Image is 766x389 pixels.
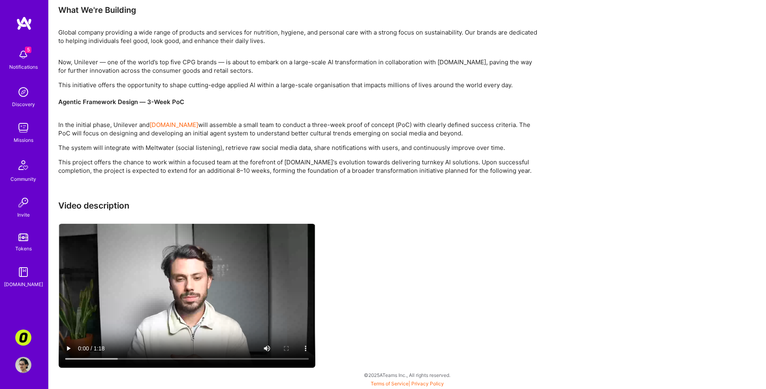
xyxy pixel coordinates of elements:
[15,264,31,280] img: guide book
[18,233,28,241] img: tokens
[58,201,541,211] h3: Video description
[13,330,33,346] a: Corner3: Building an AI User Researcher
[48,365,766,385] div: © 2025 ATeams Inc., All rights reserved.
[411,381,444,387] a: Privacy Policy
[150,121,198,129] a: [DOMAIN_NAME]
[58,81,541,106] p: This initiative offers the opportunity to shape cutting-edge applied AI within a large-scale orga...
[58,158,541,175] p: This project offers the chance to work within a focused team at the forefront of [DOMAIN_NAME]'s ...
[371,381,409,387] a: Terms of Service
[15,120,31,136] img: teamwork
[371,381,444,387] span: |
[15,194,31,211] img: Invite
[15,84,31,100] img: discovery
[16,16,32,31] img: logo
[12,100,35,109] div: Discovery
[58,98,184,106] strong: Agentic Framework Design — 3-Week PoC
[58,5,541,15] div: What We're Building
[58,28,541,45] div: Global company providing a wide range of products and services for nutrition, hygiene, and person...
[58,58,541,75] p: Now, Unilever — one of the world’s top five CPG brands — is about to embark on a large-scale AI t...
[10,175,36,183] div: Community
[17,211,30,219] div: Invite
[25,47,31,53] span: 5
[14,136,33,144] div: Missions
[14,156,33,175] img: Community
[58,143,541,152] p: The system will integrate with Meltwater (social listening), retrieve raw social media data, shar...
[9,63,38,71] div: Notifications
[15,47,31,63] img: bell
[4,280,43,289] div: [DOMAIN_NAME]
[13,357,33,373] a: User Avatar
[15,330,31,346] img: Corner3: Building an AI User Researcher
[15,357,31,373] img: User Avatar
[15,244,32,253] div: Tokens
[58,112,541,137] p: In the initial phase, Unilever and will assemble a small team to conduct a three-week proof of co...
